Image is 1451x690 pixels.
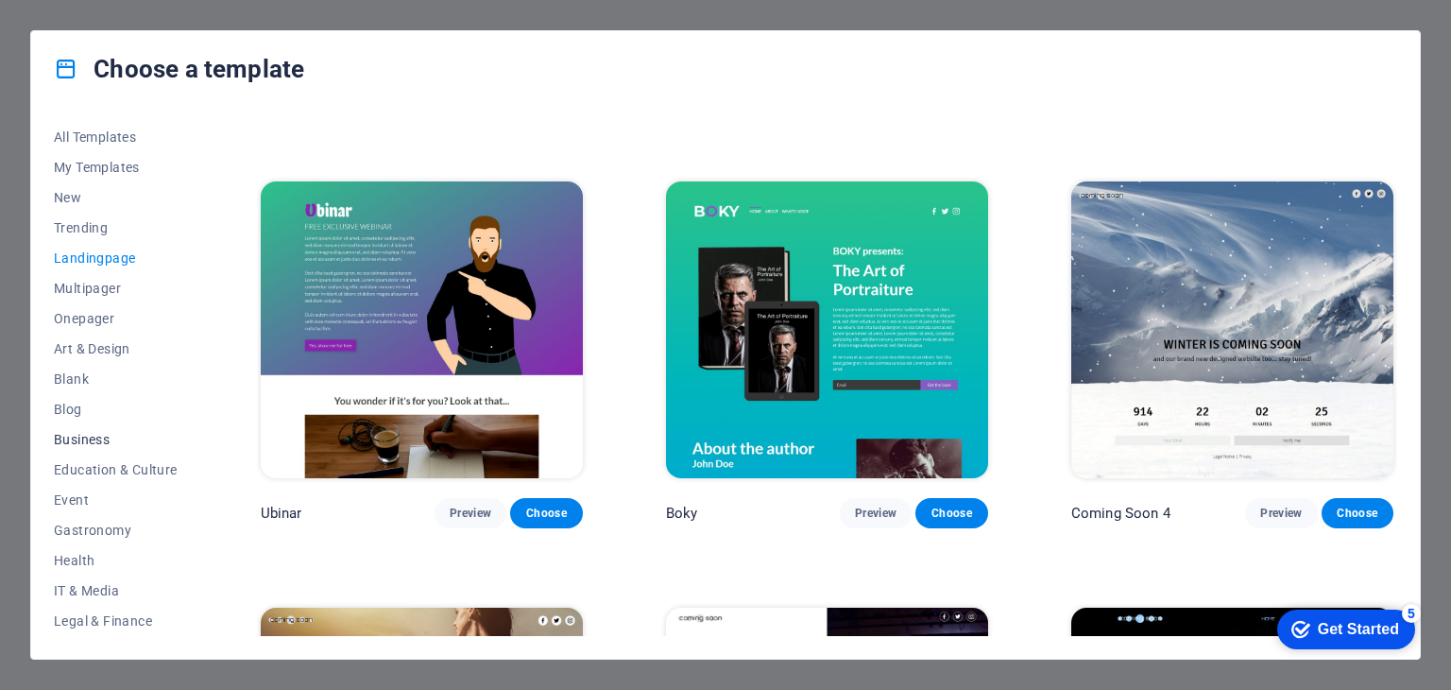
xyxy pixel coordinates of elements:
span: Choose [930,506,972,521]
button: Preview [840,498,912,528]
button: Health [54,545,178,576]
button: Blank [54,364,178,394]
button: Choose [1322,498,1393,528]
button: Art & Design [54,334,178,364]
span: Art & Design [54,341,178,356]
img: Coming Soon 4 [1071,181,1393,478]
span: Preview [1260,506,1302,521]
button: New [54,182,178,213]
span: Multipager [54,281,178,296]
p: Coming Soon 4 [1071,504,1170,523]
button: All Templates [54,122,178,152]
span: Health [54,553,178,568]
div: Get Started [56,21,137,38]
p: Boky [666,504,698,523]
span: Education & Culture [54,462,178,477]
span: Preview [450,506,491,521]
button: Onepager [54,303,178,334]
h4: Choose a template [54,54,304,84]
div: Get Started 5 items remaining, 0% complete [15,9,153,49]
button: Choose [915,498,987,528]
button: Blog [54,394,178,424]
img: Boky [666,181,988,478]
button: My Templates [54,152,178,182]
button: Trending [54,213,178,243]
span: New [54,190,178,205]
span: Choose [1337,506,1378,521]
button: Multipager [54,273,178,303]
span: Preview [855,506,896,521]
p: Ubinar [261,504,302,523]
button: Preview [435,498,506,528]
button: Landingpage [54,243,178,273]
span: My Templates [54,160,178,175]
span: IT & Media [54,583,178,598]
span: Event [54,492,178,508]
span: Business [54,432,178,447]
span: All Templates [54,129,178,145]
button: Choose [510,498,582,528]
span: Onepager [54,311,178,326]
button: Education & Culture [54,455,178,485]
span: Trending [54,220,178,235]
button: Preview [1245,498,1317,528]
div: 5 [140,4,159,23]
button: Event [54,485,178,515]
span: Blank [54,371,178,387]
span: Gastronomy [54,523,178,538]
button: Business [54,424,178,455]
span: Legal & Finance [54,613,178,629]
span: Blog [54,402,178,417]
button: Legal & Finance [54,606,178,636]
button: Gastronomy [54,515,178,545]
button: IT & Media [54,576,178,606]
span: Choose [525,506,567,521]
span: Landingpage [54,250,178,266]
img: Ubinar [261,181,583,478]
